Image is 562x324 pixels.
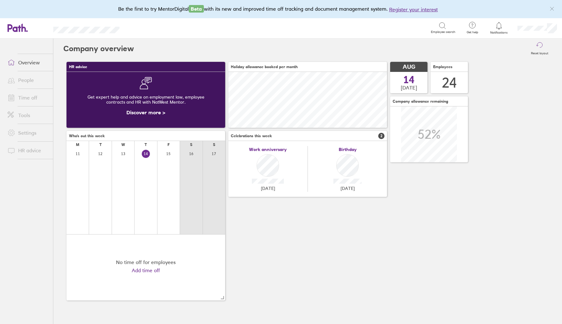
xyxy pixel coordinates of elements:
span: 2 [378,133,384,139]
span: Birthday [339,147,357,152]
span: 14 [403,75,415,85]
span: Employee search [431,30,455,34]
button: Reset layout [527,39,552,59]
span: Holiday allowance booked per month [231,65,298,69]
span: Work anniversary [249,147,287,152]
a: Overview [3,56,53,69]
button: Register your interest [389,6,438,13]
div: Search [136,25,152,30]
a: Tools [3,109,53,121]
div: 24 [442,75,457,91]
div: T [99,143,102,147]
a: Settings [3,127,53,139]
a: Time off [3,91,53,104]
div: F [167,143,170,147]
div: M [76,143,79,147]
a: Add time off [132,267,160,273]
div: No time off for employees [116,259,176,265]
div: S [190,143,192,147]
span: [DATE] [261,186,275,191]
span: [DATE] [401,85,417,90]
a: People [3,74,53,86]
span: [DATE] [341,186,355,191]
div: T [145,143,147,147]
div: S [213,143,215,147]
label: Reset layout [527,50,552,55]
a: Discover more > [126,109,165,116]
div: W [121,143,125,147]
span: Company allowance remaining [393,99,448,104]
span: Employees [433,65,453,69]
div: Get expert help and advice on employment law, employee contracts and HR with NatWest Mentor. [72,89,220,110]
div: Be the first to try MentorDigital with its new and improved time off tracking and document manage... [118,5,444,13]
h2: Company overview [63,39,134,59]
a: Notifications [489,21,509,35]
span: HR advice [69,65,87,69]
span: Celebrations this week [231,134,272,138]
span: Beta [189,5,204,13]
span: AUG [403,64,415,70]
a: HR advice [3,144,53,157]
span: Notifications [489,31,509,35]
span: Who's out this week [69,134,105,138]
span: Get help [462,30,483,34]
